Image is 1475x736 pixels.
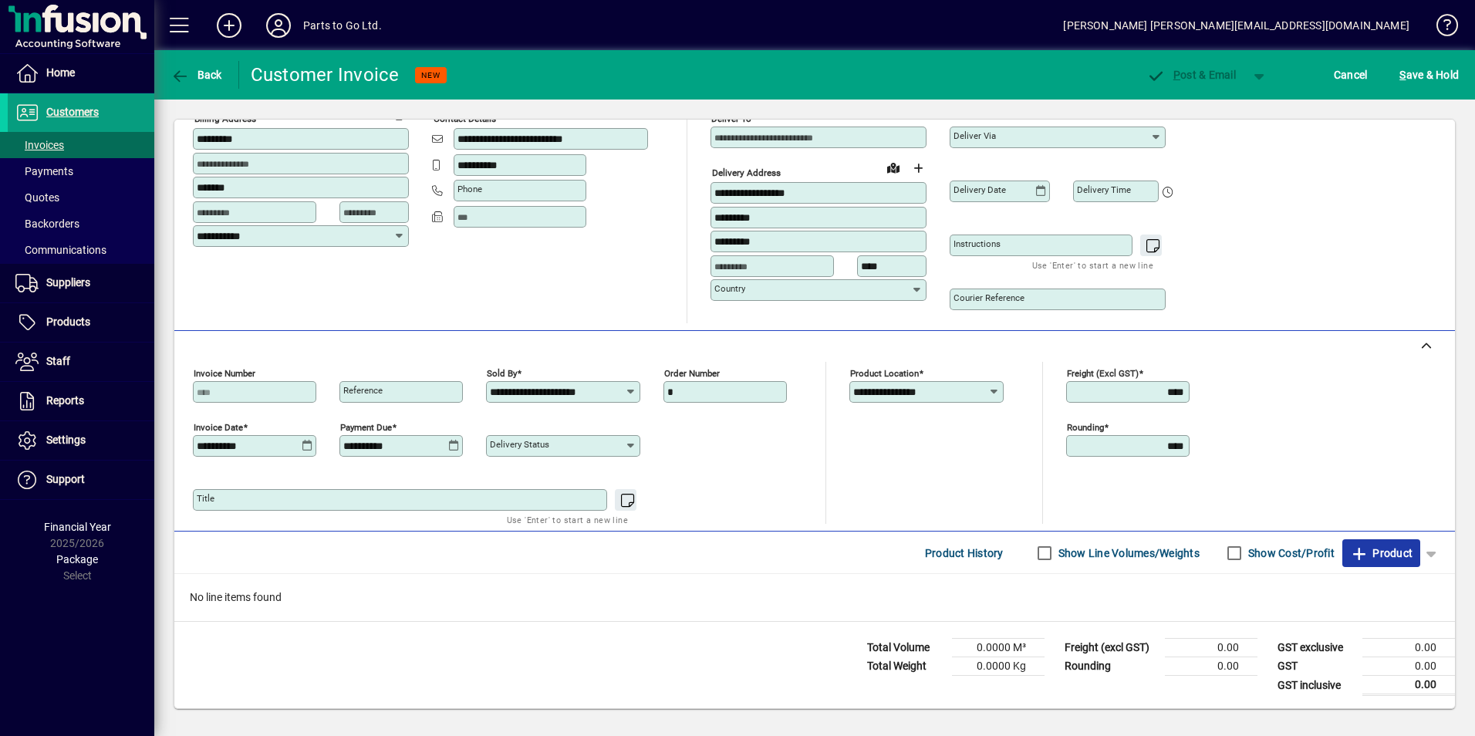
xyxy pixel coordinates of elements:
span: Settings [46,434,86,446]
a: Settings [8,421,154,460]
td: 0.00 [1165,657,1257,676]
div: [PERSON_NAME] [PERSON_NAME][EMAIL_ADDRESS][DOMAIN_NAME] [1063,13,1409,38]
td: GST [1270,657,1362,676]
mat-label: Sold by [487,368,517,379]
span: Payments [15,165,73,177]
a: Knowledge Base [1425,3,1456,53]
mat-label: Payment due [340,422,392,433]
button: Copy to Delivery address [388,102,413,127]
span: Staff [46,355,70,367]
td: 0.0000 Kg [952,657,1045,676]
button: Post & Email [1139,61,1244,89]
span: Suppliers [46,276,90,289]
mat-label: Rounding [1067,422,1104,433]
mat-label: Phone [457,184,482,194]
button: Cancel [1330,61,1372,89]
mat-label: Invoice date [194,422,243,433]
span: NEW [421,70,440,80]
mat-label: Product location [850,368,919,379]
button: Choose address [906,156,930,181]
app-page-header-button: Back [154,61,239,89]
mat-label: Delivery time [1077,184,1131,195]
label: Show Line Volumes/Weights [1055,545,1200,561]
td: Freight (excl GST) [1057,639,1165,657]
span: Communications [15,244,106,256]
td: 0.00 [1362,657,1455,676]
button: Product [1342,539,1420,567]
a: Suppliers [8,264,154,302]
span: Home [46,66,75,79]
mat-label: Delivery status [490,439,549,450]
mat-label: Delivery date [954,184,1006,195]
a: Communications [8,237,154,263]
span: Customers [46,106,99,118]
button: Product History [919,539,1010,567]
span: Support [46,473,85,485]
a: Backorders [8,211,154,237]
span: Back [170,69,222,81]
div: Parts to Go Ltd. [303,13,382,38]
span: S [1399,69,1406,81]
a: Support [8,461,154,499]
span: Reports [46,394,84,407]
span: Financial Year [44,521,111,533]
td: Total Volume [859,639,952,657]
td: Total Weight [859,657,952,676]
a: Reports [8,382,154,420]
button: Back [167,61,226,89]
button: Save & Hold [1396,61,1463,89]
mat-label: Title [197,493,214,504]
a: View on map [363,101,388,126]
span: Backorders [15,218,79,230]
mat-label: Deliver via [954,130,996,141]
span: ost & Email [1146,69,1236,81]
label: Show Cost/Profit [1245,545,1335,561]
a: Products [8,303,154,342]
mat-label: Instructions [954,238,1001,249]
span: ave & Hold [1399,62,1459,87]
mat-label: Courier Reference [954,292,1024,303]
a: Invoices [8,132,154,158]
span: Product [1350,541,1413,566]
a: Payments [8,158,154,184]
td: 0.0000 M³ [952,639,1045,657]
mat-label: Invoice number [194,368,255,379]
span: Product History [925,541,1004,566]
span: Products [46,316,90,328]
div: Customer Invoice [251,62,400,87]
td: 0.00 [1165,639,1257,657]
mat-label: Order number [664,368,720,379]
a: View on map [881,155,906,180]
span: Package [56,553,98,566]
td: 0.00 [1362,676,1455,695]
span: Quotes [15,191,59,204]
mat-hint: Use 'Enter' to start a new line [507,511,628,528]
mat-label: Reference [343,385,383,396]
mat-label: Country [714,283,745,294]
td: 0.00 [1362,639,1455,657]
span: Cancel [1334,62,1368,87]
button: Profile [254,12,303,39]
td: GST inclusive [1270,676,1362,695]
div: No line items found [174,574,1455,621]
span: Invoices [15,139,64,151]
a: Home [8,54,154,93]
a: Quotes [8,184,154,211]
a: Staff [8,343,154,381]
button: Add [204,12,254,39]
td: Rounding [1057,657,1165,676]
mat-hint: Use 'Enter' to start a new line [1032,256,1153,274]
td: GST exclusive [1270,639,1362,657]
mat-label: Freight (excl GST) [1067,368,1139,379]
span: P [1173,69,1180,81]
